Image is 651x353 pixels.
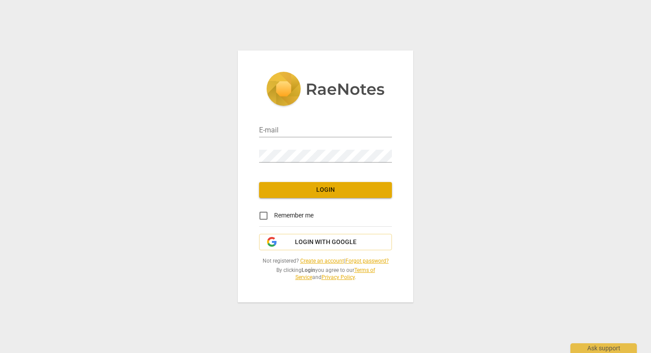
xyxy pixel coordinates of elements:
span: Not registered? | [259,257,392,265]
button: Login with Google [259,234,392,251]
span: Login with Google [295,238,356,247]
b: Login [302,267,315,273]
a: Forgot password? [345,258,389,264]
a: Terms of Service [295,267,375,281]
span: Remember me [274,211,314,220]
div: Ask support [570,343,637,353]
span: Login [266,186,385,194]
button: Login [259,182,392,198]
a: Create an account [300,258,344,264]
img: 5ac2273c67554f335776073100b6d88f.svg [266,72,385,108]
span: By clicking you agree to our and . [259,267,392,281]
a: Privacy Policy [322,274,355,280]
